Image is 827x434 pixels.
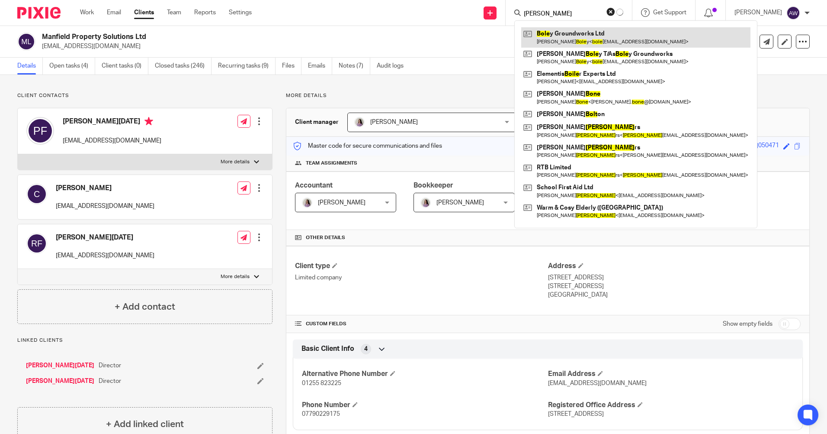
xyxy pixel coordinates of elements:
[364,345,368,353] span: 4
[308,58,332,74] a: Emails
[221,159,250,165] p: More details
[134,8,154,17] a: Clients
[26,377,94,385] a: [PERSON_NAME][DATE]
[26,184,47,204] img: svg%3E
[301,344,354,353] span: Basic Client Info
[370,119,418,125] span: [PERSON_NAME]
[42,42,692,51] p: [EMAIL_ADDRESS][DOMAIN_NAME]
[354,117,365,127] img: Olivia.jpg
[295,273,548,282] p: Limited company
[282,58,301,74] a: Files
[306,160,357,167] span: Team assignments
[56,251,154,260] p: [EMAIL_ADDRESS][DOMAIN_NAME]
[17,7,61,19] img: Pixie
[740,141,779,151] div: [DATE]050471
[295,262,548,271] h4: Client type
[56,184,154,193] h4: [PERSON_NAME]
[42,32,562,42] h2: Manfield Property Solutions Ltd
[548,380,647,386] span: [EMAIL_ADDRESS][DOMAIN_NAME]
[420,198,431,208] img: Olivia.jpg
[229,8,252,17] a: Settings
[548,411,604,417] span: [STREET_ADDRESS]
[302,411,340,417] span: 07790229175
[115,300,175,314] h4: + Add contact
[221,273,250,280] p: More details
[56,233,154,242] h4: [PERSON_NAME][DATE]
[302,380,341,386] span: 01255 823225
[26,117,54,145] img: svg%3E
[102,58,148,74] a: Client tasks (0)
[17,92,272,99] p: Client contacts
[49,58,95,74] a: Open tasks (4)
[293,142,442,150] p: Master code for secure communications and files
[302,369,548,379] h4: Alternative Phone Number
[548,262,801,271] h4: Address
[56,202,154,211] p: [EMAIL_ADDRESS][DOMAIN_NAME]
[99,361,121,370] span: Director
[413,182,453,189] span: Bookkeeper
[144,117,153,126] i: Primary
[26,361,94,370] a: [PERSON_NAME][DATE]
[318,200,365,206] span: [PERSON_NAME]
[80,8,94,17] a: Work
[155,58,212,74] a: Closed tasks (246)
[17,32,35,51] img: svg%3E
[653,10,686,16] span: Get Support
[17,58,43,74] a: Details
[548,282,801,291] p: [STREET_ADDRESS]
[106,418,184,431] h4: + Add linked client
[339,58,370,74] a: Notes (7)
[548,291,801,299] p: [GEOGRAPHIC_DATA]
[723,320,773,328] label: Show empty fields
[606,7,615,16] button: Clear
[786,6,800,20] img: svg%3E
[99,377,121,385] span: Director
[194,8,216,17] a: Reports
[26,233,47,254] img: svg%3E
[306,234,345,241] span: Other details
[295,182,333,189] span: Accountant
[302,401,548,410] h4: Phone Number
[107,8,121,17] a: Email
[377,58,410,74] a: Audit logs
[616,9,623,16] svg: Results are loading
[548,401,794,410] h4: Registered Office Address
[548,369,794,379] h4: Email Address
[436,200,484,206] span: [PERSON_NAME]
[523,10,601,18] input: Search
[302,198,312,208] img: Olivia.jpg
[548,273,801,282] p: [STREET_ADDRESS]
[295,118,339,126] h3: Client manager
[218,58,276,74] a: Recurring tasks (9)
[286,92,810,99] p: More details
[167,8,181,17] a: Team
[295,321,548,327] h4: CUSTOM FIELDS
[63,117,161,128] h4: [PERSON_NAME][DATE]
[17,337,272,344] p: Linked clients
[734,8,782,17] p: [PERSON_NAME]
[63,136,161,145] p: [EMAIL_ADDRESS][DOMAIN_NAME]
